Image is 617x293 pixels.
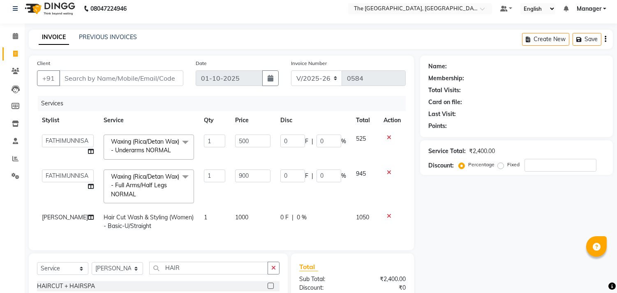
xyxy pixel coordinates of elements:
[111,173,179,198] span: Waxing (Rica/Detan Wax) - Full Arms/Half Legs NORMAL
[312,137,313,146] span: |
[204,214,207,221] span: 1
[356,214,369,221] span: 1050
[39,30,69,45] a: INVOICE
[356,135,366,142] span: 525
[522,33,569,46] button: Create New
[291,60,327,67] label: Invoice Number
[230,111,275,130] th: Price
[379,111,406,130] th: Action
[428,147,466,156] div: Service Total:
[37,282,95,291] div: HAIRCUT + HAIRSPA
[351,111,379,130] th: Total
[79,33,137,41] a: PREVIOUS INVOICES
[507,161,520,168] label: Fixed
[297,213,307,222] span: 0 %
[196,60,207,67] label: Date
[341,137,346,146] span: %
[428,62,447,71] div: Name:
[428,86,461,95] div: Total Visits:
[469,147,495,156] div: ₹2,400.00
[573,33,601,46] button: Save
[353,284,412,292] div: ₹0
[38,96,412,111] div: Services
[299,263,318,271] span: Total
[111,138,179,154] span: Waxing (Rica/Detan Wax) - Underarms NORMAL
[428,98,462,107] div: Card on file:
[275,111,351,130] th: Disc
[235,214,248,221] span: 1000
[305,172,308,180] span: F
[280,213,289,222] span: 0 F
[293,275,353,284] div: Sub Total:
[171,146,175,154] a: x
[428,110,456,119] div: Last Visit:
[104,214,194,230] span: Hair Cut Wash & Styling (Women) - Basic-U/Straight
[42,214,88,221] span: [PERSON_NAME]
[305,137,308,146] span: F
[428,122,447,130] div: Points:
[428,74,464,83] div: Membership:
[37,70,60,86] button: +91
[428,161,454,170] div: Discount:
[292,213,293,222] span: |
[468,161,495,168] label: Percentage
[293,284,353,292] div: Discount:
[136,191,140,198] a: x
[199,111,230,130] th: Qty
[149,262,268,274] input: Search or Scan
[356,170,366,177] span: 945
[99,111,199,130] th: Service
[312,172,313,180] span: |
[59,70,183,86] input: Search by Name/Mobile/Email/Code
[341,172,346,180] span: %
[37,60,50,67] label: Client
[353,275,412,284] div: ₹2,400.00
[577,5,601,13] span: Manager
[37,111,99,130] th: Stylist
